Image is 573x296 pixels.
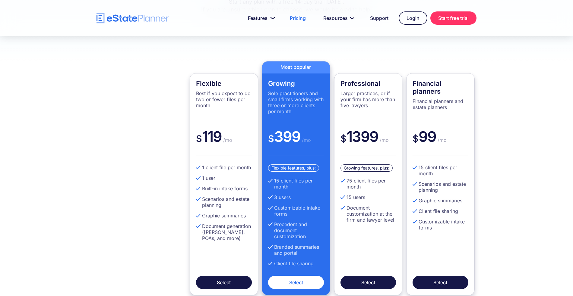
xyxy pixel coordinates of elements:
[413,198,468,204] li: Graphic summaries
[196,175,252,181] li: 1 user
[399,11,427,25] a: Login
[196,79,252,87] h4: Flexible
[196,196,252,208] li: Scenarios and estate planning
[413,219,468,231] li: Customizable intake forms
[340,164,393,172] div: Growing features, plus:
[196,133,202,144] span: $
[268,164,319,172] div: Flexible features, plus:
[196,164,252,170] li: 1 client file per month
[340,79,396,87] h4: Professional
[268,178,324,190] li: 15 client files per month
[378,137,389,143] span: /mo
[413,133,419,144] span: $
[196,223,252,241] li: Document generation ([PERSON_NAME], POAs, and more)
[413,128,468,155] div: 99
[268,128,324,155] div: 399
[196,128,252,155] div: 119
[413,276,468,289] a: Select
[413,181,468,193] li: Scenarios and estate planning
[268,90,324,114] p: Sole practitioners and small firms working with three or more clients per month
[413,164,468,176] li: 15 client files per month
[268,194,324,200] li: 3 users
[268,260,324,266] li: Client file sharing
[268,276,324,289] a: Select
[97,13,169,23] a: home
[196,213,252,219] li: Graphic summaries
[268,79,324,87] h4: Growing
[241,12,280,24] a: Features
[430,11,476,25] a: Start free trial
[340,178,396,190] li: 75 client files per month
[340,276,396,289] a: Select
[316,12,360,24] a: Resources
[268,133,274,144] span: $
[268,221,324,239] li: Precedent and document customization
[222,137,232,143] span: /mo
[196,185,252,192] li: Built-in intake forms
[340,128,396,155] div: 1399
[196,90,252,108] p: Best if you expect to do two or fewer files per month
[300,137,311,143] span: /mo
[340,90,396,108] p: Larger practices, or if your firm has more than five lawyers
[413,79,468,95] h4: Financial planners
[436,137,447,143] span: /mo
[363,12,396,24] a: Support
[413,98,468,110] p: Financial planners and estate planners
[340,133,347,144] span: $
[268,244,324,256] li: Branded summaries and portal
[340,205,396,223] li: Document customization at the firm and lawyer level
[340,194,396,200] li: 15 users
[196,276,252,289] a: Select
[268,205,324,217] li: Customizable intake forms
[283,12,313,24] a: Pricing
[413,208,468,214] li: Client file sharing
